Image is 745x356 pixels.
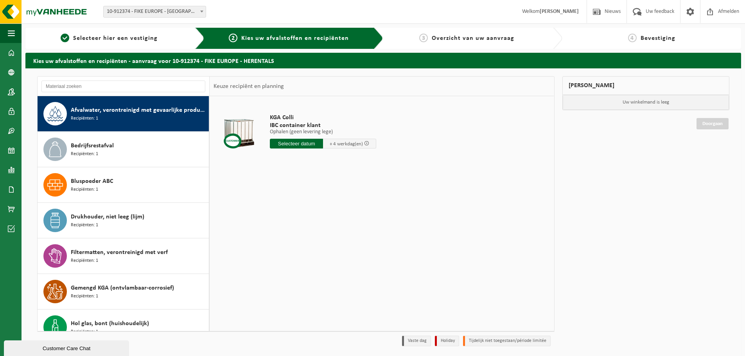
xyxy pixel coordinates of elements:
button: Filtermatten, verontreinigd met verf Recipiënten: 1 [38,238,209,274]
input: Materiaal zoeken [41,81,205,92]
button: Hol glas, bont (huishoudelijk) Recipiënten: 1 [38,309,209,345]
div: Keuze recipiënt en planning [210,77,288,96]
span: Recipiënten: 1 [71,115,98,122]
div: [PERSON_NAME] [562,76,730,95]
span: Gemengd KGA (ontvlambaar-corrosief) [71,283,174,293]
a: 1Selecteer hier een vestiging [29,34,189,43]
span: Hol glas, bont (huishoudelijk) [71,319,149,328]
span: Recipiënten: 1 [71,150,98,158]
span: Recipiënten: 1 [71,222,98,229]
p: Uw winkelmand is leeg [563,95,729,110]
span: 10-912374 - FIKE EUROPE - HERENTALS [104,6,206,17]
span: 4 [628,34,637,42]
span: IBC container klant [270,122,376,129]
span: Filtermatten, verontreinigd met verf [71,248,168,257]
span: Recipiënten: 1 [71,186,98,193]
span: 3 [419,34,428,42]
li: Vaste dag [402,336,431,346]
span: Afvalwater, verontreinigd met gevaarlijke producten [71,106,207,115]
span: Overzicht van uw aanvraag [432,35,514,41]
span: 2 [229,34,237,42]
span: Selecteer hier een vestiging [73,35,158,41]
p: Ophalen (geen levering lege) [270,129,376,135]
strong: [PERSON_NAME] [540,9,579,14]
span: + 4 werkdag(en) [330,141,363,147]
li: Holiday [435,336,459,346]
span: Recipiënten: 1 [71,328,98,336]
input: Selecteer datum [270,139,323,148]
button: Bedrijfsrestafval Recipiënten: 1 [38,132,209,167]
button: Gemengd KGA (ontvlambaar-corrosief) Recipiënten: 1 [38,274,209,309]
span: Recipiënten: 1 [71,257,98,265]
span: Bevestiging [641,35,675,41]
span: KGA Colli [270,114,376,122]
span: Bluspoeder ABC [71,177,113,186]
iframe: chat widget [4,339,131,356]
span: 1 [61,34,69,42]
button: Bluspoeder ABC Recipiënten: 1 [38,167,209,203]
button: Drukhouder, niet leeg (lijm) Recipiënten: 1 [38,203,209,238]
span: Recipiënten: 1 [71,293,98,300]
span: 10-912374 - FIKE EUROPE - HERENTALS [103,6,206,18]
li: Tijdelijk niet toegestaan/période limitée [463,336,551,346]
span: Bedrijfsrestafval [71,141,114,150]
h2: Kies uw afvalstoffen en recipiënten - aanvraag voor 10-912374 - FIKE EUROPE - HERENTALS [25,53,741,68]
button: Afvalwater, verontreinigd met gevaarlijke producten Recipiënten: 1 [38,96,209,132]
span: Kies uw afvalstoffen en recipiënten [241,35,349,41]
a: Doorgaan [697,118,729,129]
span: Drukhouder, niet leeg (lijm) [71,212,144,222]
